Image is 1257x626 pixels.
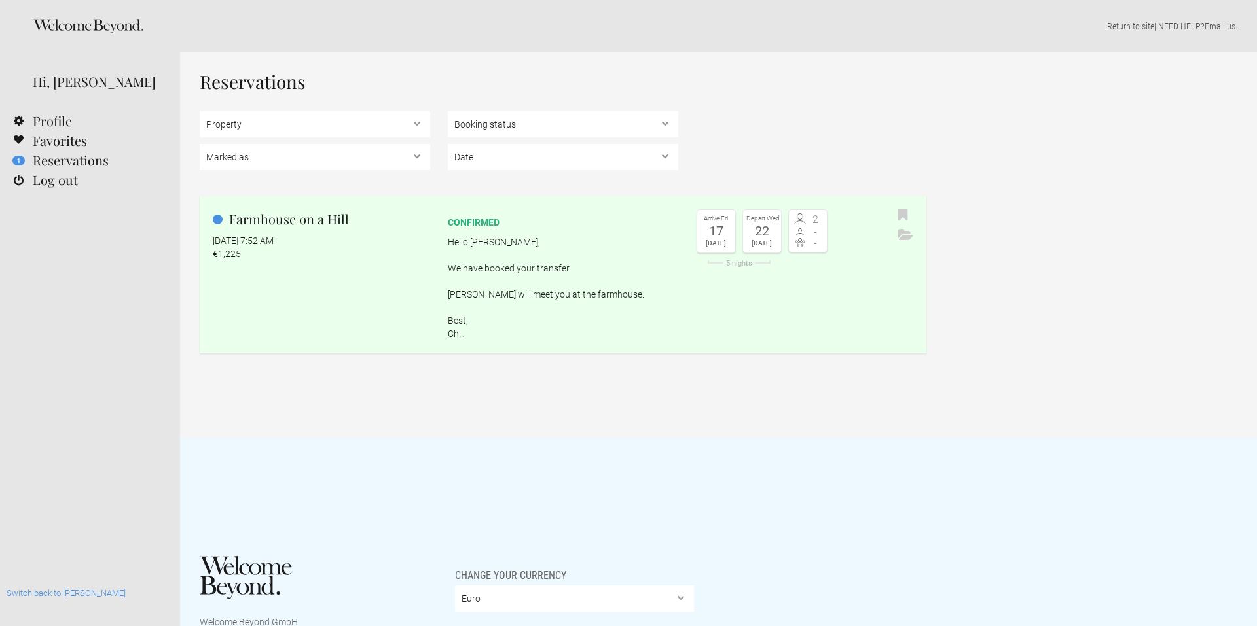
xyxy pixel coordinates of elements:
a: Switch back to [PERSON_NAME] [7,588,126,598]
button: Archive [895,226,917,245]
div: [DATE] [701,237,732,249]
p: | NEED HELP? . [200,20,1237,33]
div: Hi, [PERSON_NAME] [33,72,160,92]
select: , , [448,111,678,137]
span: 2 [808,215,824,225]
button: Bookmark [895,206,911,226]
select: Change your currency [455,585,695,612]
flynt-notification-badge: 1 [12,156,25,165]
select: , [448,144,678,170]
select: , , , [200,144,430,170]
div: Arrive Fri [701,213,732,224]
div: confirmed [448,216,678,229]
div: [DATE] [746,237,778,249]
flynt-currency: €1,225 [213,249,241,259]
span: Change your currency [455,556,566,582]
span: - [808,238,824,249]
p: Hello [PERSON_NAME], We have booked your transfer. [PERSON_NAME] will meet you at the farmhouse. ... [448,235,678,340]
a: Email us [1205,21,1235,31]
div: 17 [701,224,732,237]
span: - [808,227,824,237]
a: Farmhouse on a Hill [DATE] 7:52 AM €1,225 confirmed Hello [PERSON_NAME], We have booked your tran... [200,196,926,353]
div: 22 [746,224,778,237]
div: 5 nights [697,260,782,267]
div: Depart Wed [746,213,778,224]
a: Return to site [1107,21,1154,31]
h1: Reservations [200,72,926,92]
h2: Farmhouse on a Hill [213,209,430,229]
img: Welcome Beyond [200,556,292,599]
flynt-date-display: [DATE] 7:52 AM [213,235,274,246]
